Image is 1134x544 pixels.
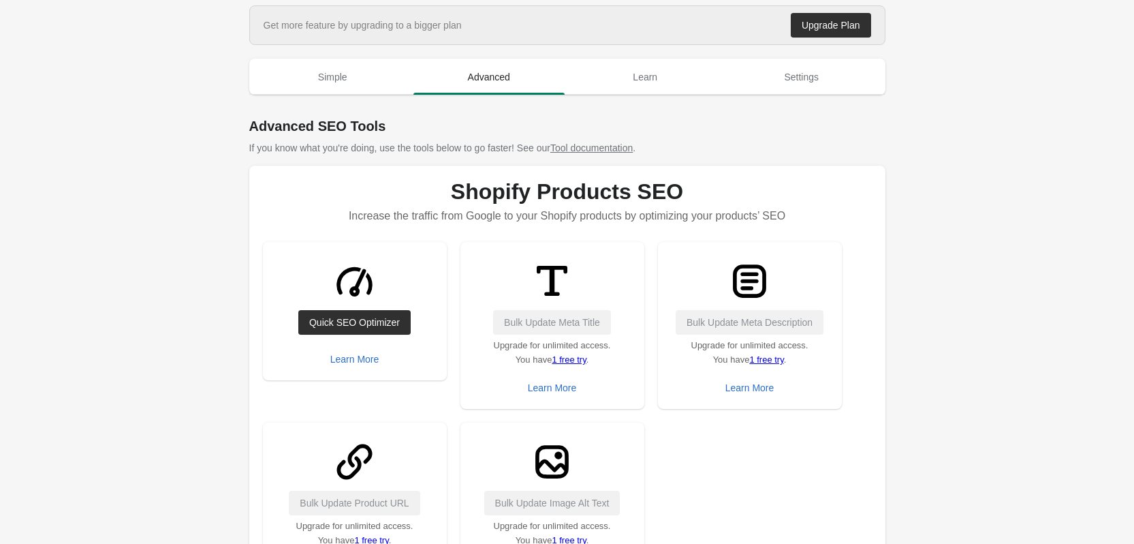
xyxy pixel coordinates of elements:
[522,376,582,400] button: Learn More
[494,340,611,365] span: Upgrade for unlimited access. You have .
[263,179,872,204] h1: Shopify Products SEO
[691,340,808,365] span: Upgrade for unlimited access. You have .
[309,317,400,328] div: Quick SEO Optimizer
[249,117,885,136] h1: Advanced SEO Tools
[724,256,775,307] img: TextBlockMajor-3e13e55549f1fe4aa18089e576148c69364b706dfb80755316d4ac7f5c51f4c3.svg
[725,382,774,393] div: Learn More
[550,142,633,153] a: Tool documentation
[325,347,385,372] button: Learn More
[526,436,578,487] img: ImageMajor-6988ddd70c612d22410311fee7e48670de77a211e78d8e12813237d56ef19ad4.svg
[570,65,721,89] span: Learn
[329,256,380,307] img: GaugeMajor-1ebe3a4f609d70bf2a71c020f60f15956db1f48d7107b7946fc90d31709db45e.svg
[720,376,780,400] button: Learn More
[528,382,577,393] div: Learn More
[526,256,578,307] img: TitleMinor-8a5de7e115299b8c2b1df9b13fb5e6d228e26d13b090cf20654de1eaf9bee786.svg
[567,59,724,95] button: Learn
[255,59,411,95] button: Simple
[726,65,877,89] span: Settings
[329,436,380,487] img: LinkMinor-ab1ad89fd1997c3bec88bdaa9090a6519f48abaf731dc9ef56a2f2c6a9edd30f.svg
[330,354,379,365] div: Learn More
[263,204,872,228] p: Increase the traffic from Google to your Shopify products by optimizing your products’ SEO
[413,65,565,89] span: Advanced
[257,65,409,89] span: Simple
[552,354,586,365] a: 1 free try
[791,13,871,37] a: Upgrade Plan
[264,18,462,32] div: Get more feature by upgrading to a bigger plan
[802,20,860,31] div: Upgrade Plan
[411,59,567,95] button: Advanced
[749,354,783,365] a: 1 free try
[298,310,411,335] a: Quick SEO Optimizer
[249,141,885,155] p: If you know what you're doing, use the tools below to go faster! See our .
[723,59,880,95] button: Settings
